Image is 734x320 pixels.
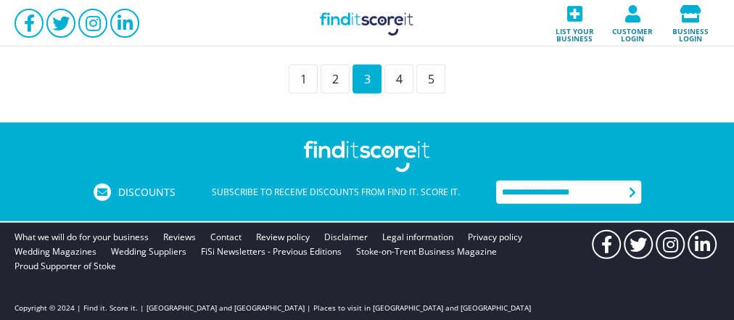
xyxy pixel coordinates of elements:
a: List your business [545,1,603,46]
div: 4 [384,65,413,94]
div: Subscribe to receive discounts from Find it. Score it. [176,184,496,201]
a: Stoke-on-Trent Business Magazine [356,245,497,259]
a: What we will do for your business [15,230,149,245]
div: 1 [289,65,318,94]
a: Wedding Suppliers [111,245,186,259]
a: Wedding Magazines [15,245,96,259]
a: FiSi Newsletters - Previous Editions [201,245,342,259]
span: Business login [666,22,715,42]
div: 5 [416,65,445,94]
span: List your business [550,22,599,42]
p: Copyright © 2024 | Find it. Score it. | [GEOGRAPHIC_DATA] and [GEOGRAPHIC_DATA] | Places to visit... [15,303,531,313]
a: Customer login [603,1,661,46]
a: Review policy [256,230,310,245]
a: Disclaimer [324,230,368,245]
a: Business login [661,1,719,46]
div: 2 [321,65,350,94]
span: Customer login [608,22,657,42]
a: Legal information [382,230,453,245]
a: Proud Supporter of Stoke [15,259,116,274]
a: Contact [210,230,242,245]
div: 3 [352,65,382,94]
a: Privacy policy [468,230,522,245]
span: Discounts [118,187,176,197]
a: Reviews [163,230,196,245]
